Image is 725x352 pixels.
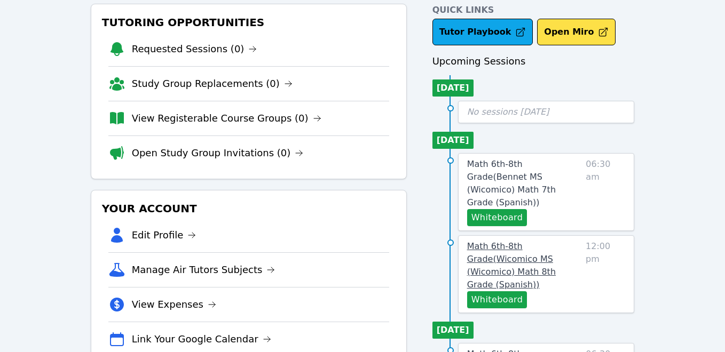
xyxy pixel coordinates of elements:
[432,19,533,45] a: Tutor Playbook
[467,241,556,290] span: Math 6th-8th Grade ( Wicomico MS (Wicomico) Math 8th Grade (Spanish) )
[100,199,398,218] h3: Your Account
[132,332,271,347] a: Link Your Google Calendar
[467,107,549,117] span: No sessions [DATE]
[100,13,398,32] h3: Tutoring Opportunities
[432,79,474,97] li: [DATE]
[132,111,321,126] a: View Registerable Course Groups (0)
[467,209,527,226] button: Whiteboard
[467,291,527,308] button: Whiteboard
[132,262,275,277] a: Manage Air Tutors Subjects
[432,4,635,17] h4: Quick Links
[432,322,474,339] li: [DATE]
[132,42,257,57] a: Requested Sessions (0)
[132,297,216,312] a: View Expenses
[467,158,582,209] a: Math 6th-8th Grade(Bennet MS (Wicomico) Math 7th Grade (Spanish))
[537,19,616,45] button: Open Miro
[586,240,625,308] span: 12:00 pm
[467,159,556,207] span: Math 6th-8th Grade ( Bennet MS (Wicomico) Math 7th Grade (Spanish) )
[132,146,304,161] a: Open Study Group Invitations (0)
[432,132,474,149] li: [DATE]
[586,158,625,226] span: 06:30 am
[132,228,196,243] a: Edit Profile
[132,76,293,91] a: Study Group Replacements (0)
[467,240,581,291] a: Math 6th-8th Grade(Wicomico MS (Wicomico) Math 8th Grade (Spanish))
[432,54,635,69] h3: Upcoming Sessions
